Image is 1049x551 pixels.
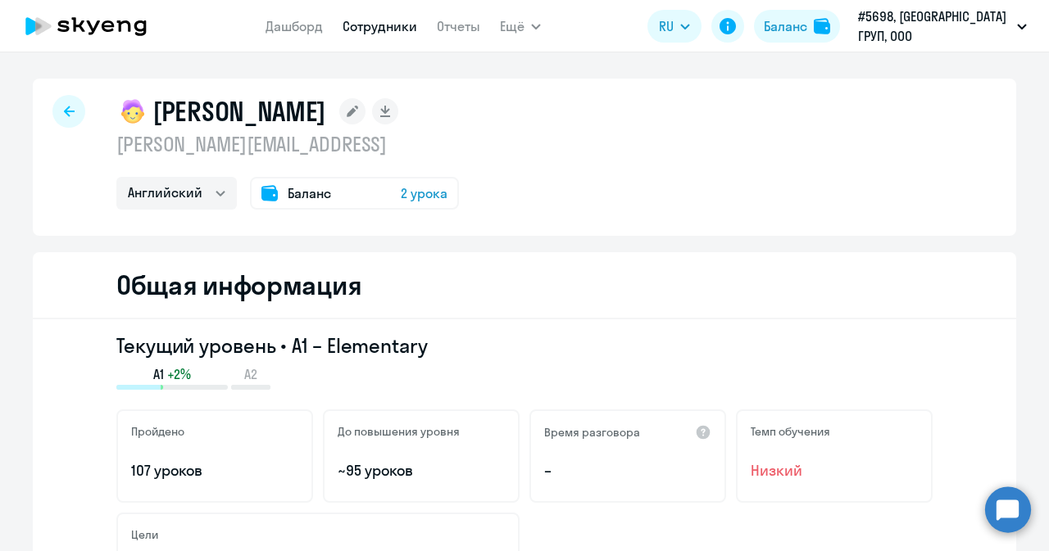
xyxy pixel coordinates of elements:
[500,16,524,36] span: Ещё
[343,18,417,34] a: Сотрудники
[754,10,840,43] button: Балансbalance
[131,424,184,439] h5: Пройдено
[266,18,323,34] a: Дашборд
[814,18,830,34] img: balance
[288,183,331,203] span: Баланс
[437,18,480,34] a: Отчеты
[338,460,505,481] p: ~95 уроков
[401,183,447,203] span: 2 урока
[751,424,830,439] h5: Темп обучения
[544,425,640,440] h5: Время разговора
[131,460,298,481] p: 107 уроков
[338,424,460,439] h5: До повышения уровня
[244,365,257,383] span: A2
[116,269,361,301] h2: Общая информация
[544,460,711,481] p: –
[153,365,164,383] span: A1
[167,365,191,383] span: +2%
[500,10,541,43] button: Ещё
[152,95,326,128] h1: [PERSON_NAME]
[659,16,674,36] span: RU
[850,7,1035,46] button: #5698, [GEOGRAPHIC_DATA] ГРУП, ООО
[751,460,918,481] span: Низкий
[764,16,807,36] div: Баланс
[858,7,1010,46] p: #5698, [GEOGRAPHIC_DATA] ГРУП, ООО
[116,332,933,359] h3: Текущий уровень • A1 – Elementary
[647,10,702,43] button: RU
[131,527,158,542] h5: Цели
[116,95,149,128] img: child
[116,131,459,157] p: [PERSON_NAME][EMAIL_ADDRESS]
